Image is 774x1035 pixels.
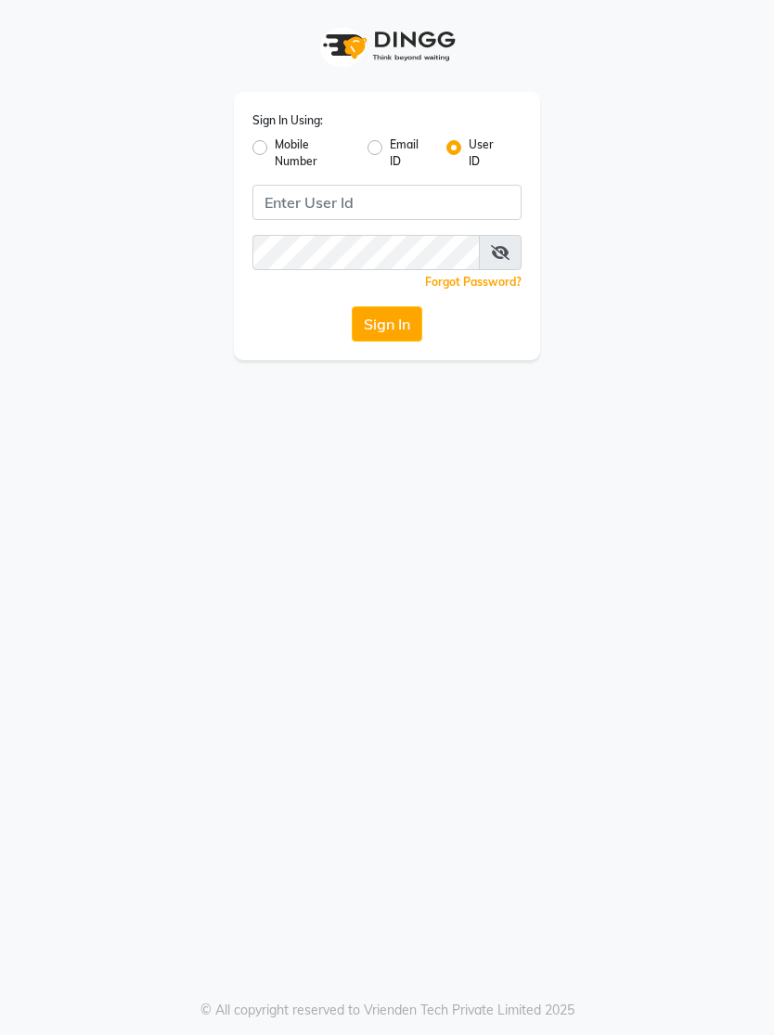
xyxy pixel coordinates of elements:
label: Sign In Using: [252,112,323,129]
button: Sign In [352,306,422,342]
label: Mobile Number [275,136,353,170]
input: Username [252,235,480,270]
input: Username [252,185,522,220]
label: Email ID [390,136,432,170]
label: User ID [469,136,507,170]
a: Forgot Password? [425,275,522,289]
img: logo1.svg [313,19,461,73]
